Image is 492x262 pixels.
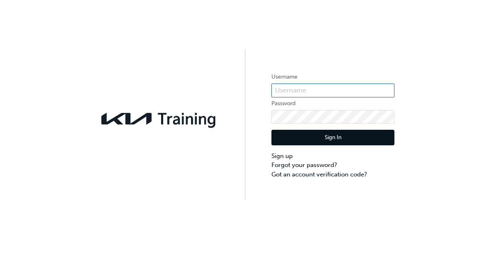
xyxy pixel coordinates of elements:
button: Sign In [271,130,394,145]
label: Password [271,99,394,108]
a: Forgot your password? [271,160,394,170]
label: Username [271,72,394,82]
input: Username [271,84,394,97]
a: Sign up [271,151,394,161]
a: Got an account verification code? [271,170,394,179]
img: kia-training [98,108,221,130]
